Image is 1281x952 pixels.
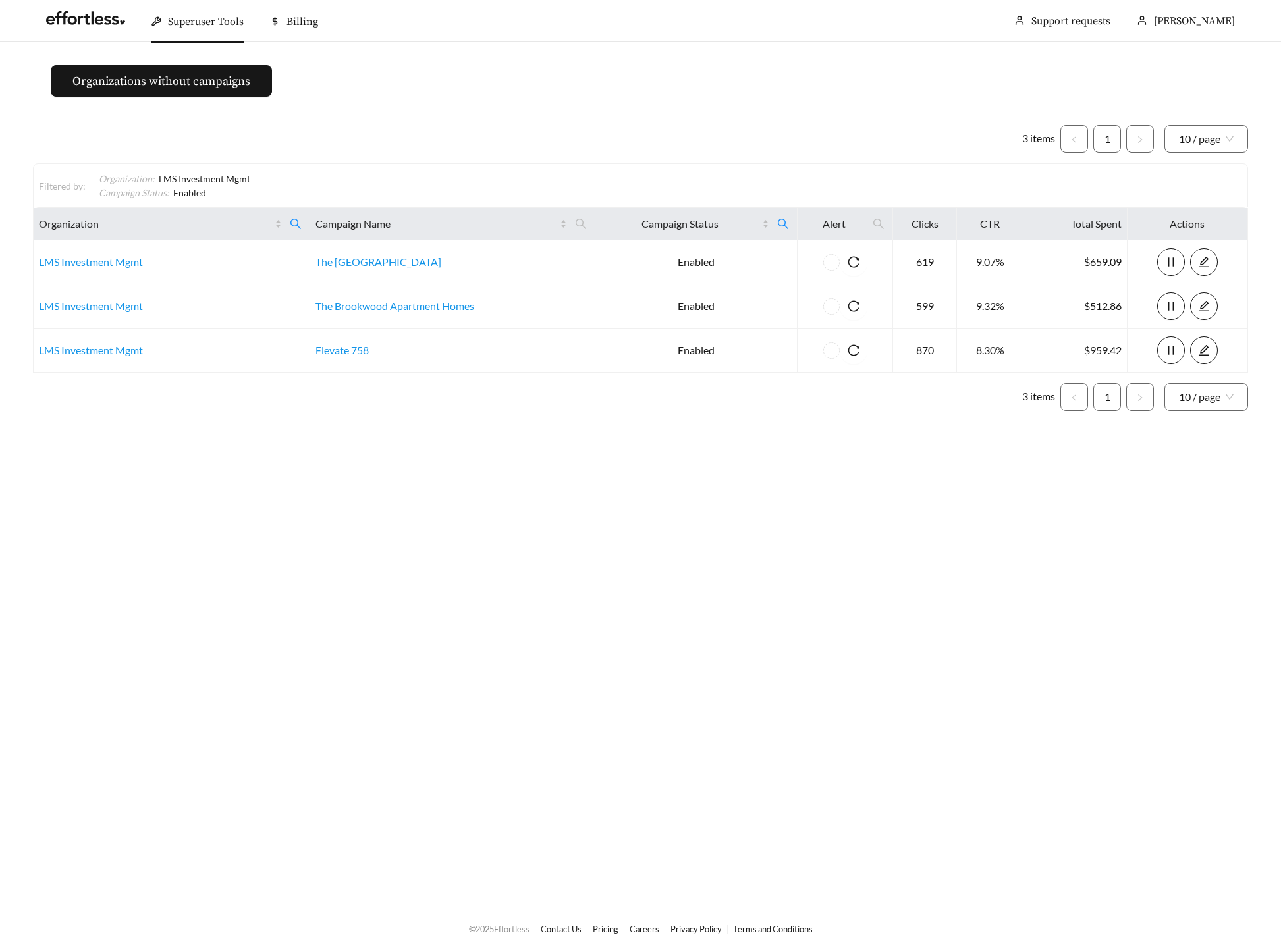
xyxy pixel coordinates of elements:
[1126,125,1154,153] li: Next Page
[1179,126,1234,152] span: 10 / page
[893,284,957,329] td: 599
[840,292,867,320] button: reload
[1126,383,1154,411] button: right
[595,284,798,329] td: Enabled
[1158,344,1184,356] span: pause
[840,256,867,268] span: reload
[601,216,759,232] span: Campaign Status
[1070,136,1078,144] span: left
[99,173,155,184] span: Organization :
[1154,14,1235,28] span: [PERSON_NAME]
[957,208,1023,240] th: CTR
[290,218,302,230] span: search
[1136,136,1144,144] span: right
[469,924,530,934] span: © 2025 Effortless
[1190,300,1218,312] a: edit
[733,924,813,934] a: Terms and Conditions
[840,344,867,356] span: reload
[72,72,250,90] span: Organizations without campaigns
[173,187,206,198] span: Enabled
[39,344,143,356] a: LMS Investment Mgmt
[893,208,957,240] th: Clicks
[1158,256,1184,268] span: pause
[315,216,557,232] span: Campaign Name
[777,218,789,230] span: search
[168,15,244,28] span: Superuser Tools
[1190,292,1218,320] button: edit
[1031,14,1110,28] a: Support requests
[159,173,250,184] span: LMS Investment Mgmt
[772,213,794,234] span: search
[315,255,441,268] a: The [GEOGRAPHIC_DATA]
[595,329,798,373] td: Enabled
[1157,336,1185,364] button: pause
[1190,336,1218,364] button: edit
[840,248,867,276] button: reload
[285,213,307,234] span: search
[893,240,957,284] td: 619
[1022,125,1055,153] li: 3 items
[957,240,1023,284] td: 9.07%
[593,924,618,934] a: Pricing
[893,329,957,373] td: 870
[670,924,722,934] a: Privacy Policy
[1022,383,1055,411] li: 3 items
[803,216,864,232] span: Alert
[1023,284,1128,329] td: $512.86
[570,213,592,234] span: search
[1136,394,1144,402] span: right
[1128,208,1248,240] th: Actions
[1093,125,1121,153] li: 1
[1094,384,1120,410] a: 1
[315,344,369,356] a: Elevate 758
[39,255,143,268] a: LMS Investment Mgmt
[1164,125,1248,153] div: Page Size
[957,329,1023,373] td: 8.30%
[1191,256,1217,268] span: edit
[1191,344,1217,356] span: edit
[1190,255,1218,268] a: edit
[1158,300,1184,312] span: pause
[1157,292,1185,320] button: pause
[1070,394,1078,402] span: left
[99,187,169,198] span: Campaign Status :
[1060,125,1088,153] li: Previous Page
[867,213,890,234] span: search
[575,218,587,230] span: search
[1023,240,1128,284] td: $659.09
[39,216,272,232] span: Organization
[630,924,659,934] a: Careers
[1060,383,1088,411] button: left
[1191,300,1217,312] span: edit
[315,300,474,312] a: The Brookwood Apartment Homes
[1179,384,1234,410] span: 10 / page
[286,15,318,28] span: Billing
[1023,208,1128,240] th: Total Spent
[39,300,143,312] a: LMS Investment Mgmt
[51,65,272,97] button: Organizations without campaigns
[873,218,885,230] span: search
[840,336,867,364] button: reload
[1023,329,1128,373] td: $959.42
[1190,248,1218,276] button: edit
[1164,383,1248,411] div: Page Size
[1094,126,1120,152] a: 1
[840,300,867,312] span: reload
[1093,383,1121,411] li: 1
[957,284,1023,329] td: 9.32%
[1190,344,1218,356] a: edit
[1157,248,1185,276] button: pause
[1060,125,1088,153] button: left
[541,924,582,934] a: Contact Us
[1126,383,1154,411] li: Next Page
[1126,125,1154,153] button: right
[39,179,92,193] div: Filtered by:
[1060,383,1088,411] li: Previous Page
[595,240,798,284] td: Enabled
